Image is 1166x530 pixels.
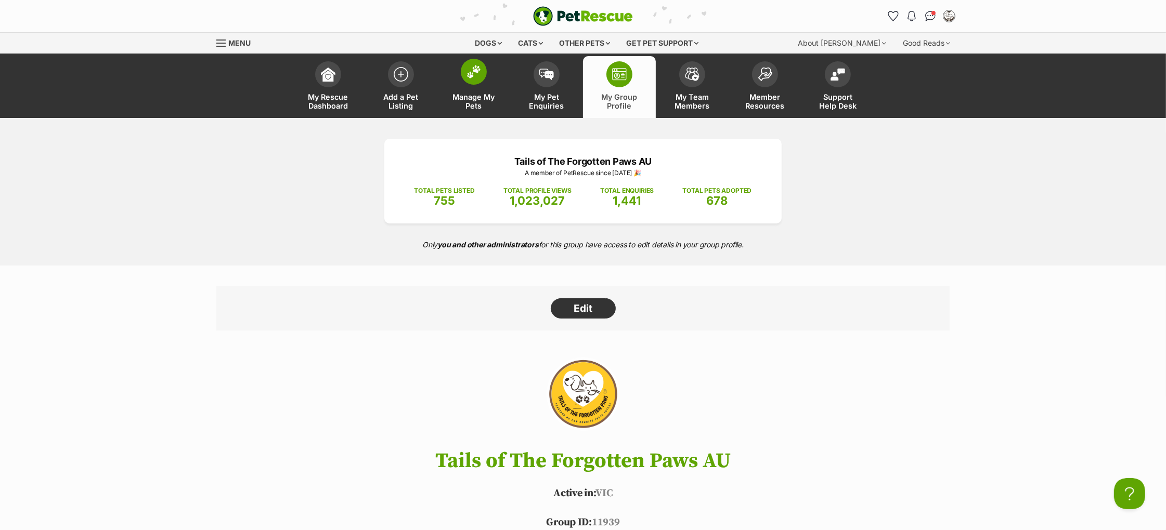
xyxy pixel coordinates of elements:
[583,56,656,118] a: My Group Profile
[613,194,641,207] span: 1,441
[434,194,455,207] span: 755
[503,186,572,195] p: TOTAL PROFILE VIEWS
[619,33,706,54] div: Get pet support
[922,8,939,24] a: Conversations
[533,6,633,26] img: logo-e224e6f780fb5917bec1dbf3a21bbac754714ae5b6737aabdf751b685950b380.svg
[510,194,565,207] span: 1,023,027
[814,92,861,110] span: Support Help Desk
[669,92,716,110] span: My Team Members
[896,33,957,54] div: Good Reads
[685,68,699,81] img: team-members-icon-5396bd8760b3fe7c0b43da4ab00e1e3bb1a5d9ba89233759b79545d2d3fc5d0d.svg
[437,240,539,249] strong: you and other administrators
[394,67,408,82] img: add-pet-listing-icon-0afa8454b4691262ce3f59096e99ab1cd57d4a30225e0717b998d2c9b9846f56.svg
[656,56,729,118] a: My Team Members
[758,67,772,81] img: member-resources-icon-8e73f808a243e03378d46382f2149f9095a855e16c252ad45f914b54edf8863c.svg
[551,298,616,319] a: Edit
[524,351,642,440] img: Tails of The Forgotten Paws AU
[305,92,352,110] span: My Rescue Dashboard
[510,56,583,118] a: My Pet Enquiries
[612,68,627,81] img: group-profile-icon-3fa3cf56718a62981997c0bc7e787c4b2cf8bcc04b72c1350f741eb67cf2f40e.svg
[467,65,481,78] img: manage-my-pets-icon-02211641906a0b7f246fdf0571729dbe1e7629f14944591b6c1af311fb30b64b.svg
[400,154,766,168] p: Tails of The Forgotten Paws AU
[321,67,335,82] img: dashboard-icon-eb2f2d2d3e046f16d808141f083e7271f6b2e854fb5c12c21221c1fb7104beca.svg
[539,69,554,80] img: pet-enquiries-icon-7e3ad2cf08bfb03b45e93fb7055b45f3efa6380592205ae92323e6603595dc1f.svg
[468,33,510,54] div: Dogs
[228,38,251,47] span: Menu
[706,194,728,207] span: 678
[682,186,752,195] p: TOTAL PETS ADOPTED
[365,56,437,118] a: Add a Pet Listing
[523,92,570,110] span: My Pet Enquiries
[903,8,920,24] button: Notifications
[925,11,936,21] img: chat-41dd97257d64d25036548639549fe6c8038ab92f7586957e7f3b1b290dea8141.svg
[885,8,957,24] ul: Account quick links
[908,11,916,21] img: notifications-46538b983faf8c2785f20acdc204bb7945ddae34d4c08c2a6579f10ce5e182be.svg
[1114,478,1145,509] iframe: Help Scout Beacon - Open
[378,92,424,110] span: Add a Pet Listing
[553,487,595,500] span: Active in:
[511,33,551,54] div: Cats
[552,33,618,54] div: Other pets
[742,92,788,110] span: Member Resources
[791,33,893,54] div: About [PERSON_NAME]
[533,6,633,26] a: PetRescue
[596,92,643,110] span: My Group Profile
[600,186,654,195] p: TOTAL ENQUIRIES
[216,33,258,51] a: Menu
[201,449,965,472] h1: Tails of The Forgotten Paws AU
[546,516,591,529] span: Group ID:
[201,486,965,501] p: VIC
[801,56,874,118] a: Support Help Desk
[450,92,497,110] span: Manage My Pets
[414,186,475,195] p: TOTAL PETS LISTED
[729,56,801,118] a: Member Resources
[400,168,766,178] p: A member of PetRescue since [DATE] 🎉
[437,56,510,118] a: Manage My Pets
[831,68,845,81] img: help-desk-icon-fdf02630f3aa405de69fd3d07c3f3aa587a6932b1a1747fa1d2bba05be0121f9.svg
[292,56,365,118] a: My Rescue Dashboard
[941,8,957,24] button: My account
[885,8,901,24] a: Favourites
[944,11,954,21] img: Tails of The Forgotten Paws AU profile pic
